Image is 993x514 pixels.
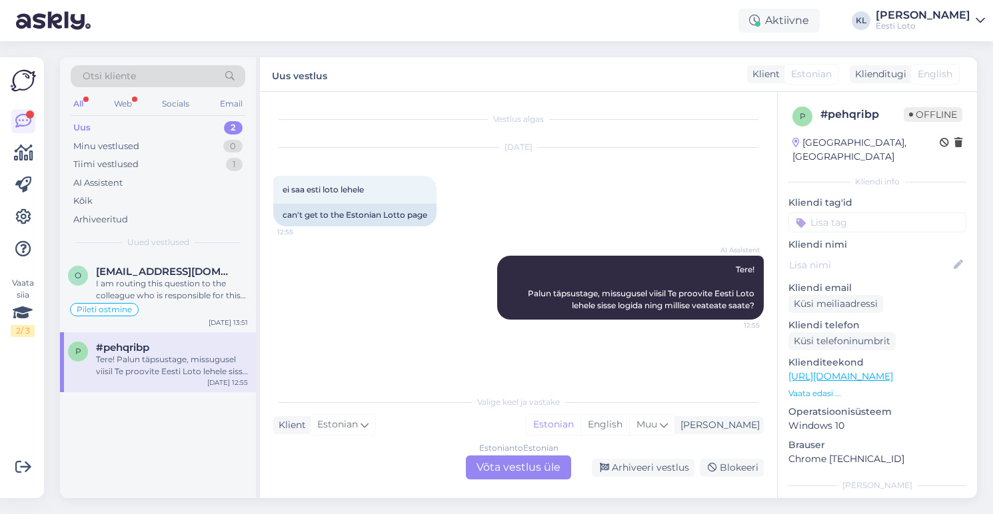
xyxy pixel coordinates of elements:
span: 12:55 [710,320,760,330]
div: Valige keel ja vastake [273,396,764,408]
p: Vaata edasi ... [788,387,966,399]
span: Otsi kliente [83,69,136,83]
div: Klient [273,418,306,432]
div: Vestlus algas [273,113,764,125]
p: Kliendi nimi [788,238,966,252]
p: Klienditeekond [788,356,966,370]
div: Küsi meiliaadressi [788,295,883,313]
div: Arhiveeri vestlus [592,459,694,477]
span: Pileti ostmine [77,306,132,314]
div: Klient [747,67,780,81]
div: Klienditugi [850,67,906,81]
p: Operatsioonisüsteem [788,405,966,419]
div: [PERSON_NAME] [876,10,970,21]
div: 0 [223,140,243,153]
div: KL [852,11,870,30]
div: Kliendi info [788,176,966,188]
p: Windows 10 [788,419,966,433]
a: [URL][DOMAIN_NAME] [788,370,893,382]
div: Aktiivne [738,9,820,33]
p: Kliendi tag'id [788,196,966,210]
div: [DATE] 13:51 [209,318,248,328]
div: # pehqribp [820,107,904,123]
span: 12:55 [277,227,327,237]
div: Eesti Loto [876,21,970,31]
div: All [71,95,86,113]
div: can't get to the Estonian Lotto page [273,204,437,226]
div: Blokeeri [700,459,764,477]
a: [PERSON_NAME]Eesti Loto [876,10,985,31]
div: Socials [159,95,192,113]
span: Uued vestlused [127,236,189,248]
div: [GEOGRAPHIC_DATA], [GEOGRAPHIC_DATA] [792,136,940,164]
div: Kõik [73,194,93,208]
div: Tiimi vestlused [73,158,139,171]
div: 2 / 3 [11,325,35,337]
div: Võta vestlus üle [466,455,571,479]
div: [DATE] [273,141,764,153]
span: #pehqribp [96,342,149,354]
div: Estonian to Estonian [479,442,558,454]
span: English [918,67,952,81]
p: Kliendi email [788,281,966,295]
span: Muu [636,418,657,430]
span: Estonian [317,417,358,432]
span: Oyromiro@gmail.com [96,266,235,278]
div: [DATE] 12:55 [207,378,248,387]
p: Brauser [788,438,966,452]
p: Kliendi telefon [788,318,966,332]
input: Lisa nimi [789,258,951,272]
div: Tere! Palun täpsustage, missugusel viisil Te proovite Eesti Loto lehele sisse logida ning millise... [96,354,248,378]
div: 1 [226,158,243,171]
div: [PERSON_NAME] [788,479,966,491]
div: Email [217,95,245,113]
div: Küsi telefoninumbrit [788,332,896,350]
input: Lisa tag [788,212,966,232]
span: p [800,111,806,121]
div: Web [111,95,135,113]
div: English [580,415,629,435]
span: AI Assistent [710,245,760,255]
span: Offline [904,107,962,122]
span: ei saa esti loto lehele [283,184,364,194]
div: Vaata siia [11,277,35,337]
div: Minu vestlused [73,140,139,153]
div: Estonian [526,415,580,435]
div: [PERSON_NAME] [675,418,760,432]
span: O [75,270,81,280]
p: Chrome [TECHNICAL_ID] [788,452,966,466]
div: 2 [224,121,243,134]
label: Uus vestlus [272,65,327,83]
div: AI Assistent [73,176,123,190]
div: Arhiveeritud [73,213,128,226]
img: Askly Logo [11,68,36,93]
div: I am routing this question to the colleague who is responsible for this topic. The reply might ta... [96,278,248,302]
div: Uus [73,121,91,134]
span: p [75,346,81,356]
span: Estonian [791,67,832,81]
